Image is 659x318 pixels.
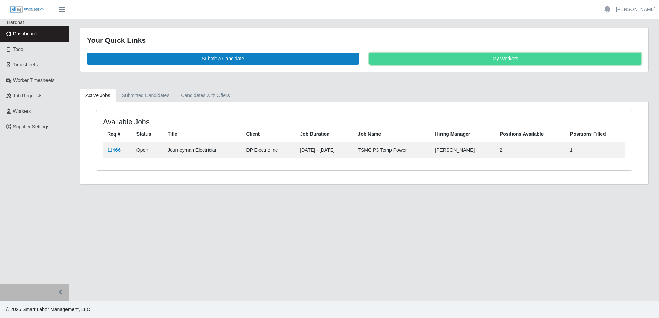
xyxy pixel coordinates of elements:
[242,126,296,142] th: Client
[13,124,50,129] span: Supplier Settings
[242,142,296,158] td: DP Electric Inc
[13,77,54,83] span: Worker Timesheets
[496,142,566,158] td: 2
[296,142,354,158] td: [DATE] - [DATE]
[10,6,44,13] img: SLM Logo
[431,142,496,158] td: [PERSON_NAME]
[103,126,132,142] th: Req #
[13,46,23,52] span: Todo
[496,126,566,142] th: Positions Available
[163,142,242,158] td: Journeyman Electrician
[132,142,163,158] td: Open
[107,147,121,153] a: 11466
[175,89,235,102] a: Candidates with Offers
[296,126,354,142] th: Job Duration
[87,35,641,46] div: Your Quick Links
[163,126,242,142] th: Title
[7,20,24,25] span: Hardhat
[566,142,625,158] td: 1
[354,126,431,142] th: Job Name
[369,53,642,65] a: My Workers
[87,53,359,65] a: Submit a Candidate
[354,142,431,158] td: TSMC P3 Temp Power
[116,89,175,102] a: Submitted Candidates
[103,117,315,126] h4: Available Jobs
[13,62,38,67] span: Timesheets
[431,126,496,142] th: Hiring Manager
[616,6,656,13] a: [PERSON_NAME]
[13,31,37,36] span: Dashboard
[566,126,625,142] th: Positions Filled
[6,307,90,312] span: © 2025 Smart Labor Management, LLC
[80,89,116,102] a: Active Jobs
[13,93,43,98] span: Job Requests
[132,126,163,142] th: Status
[13,108,31,114] span: Workers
